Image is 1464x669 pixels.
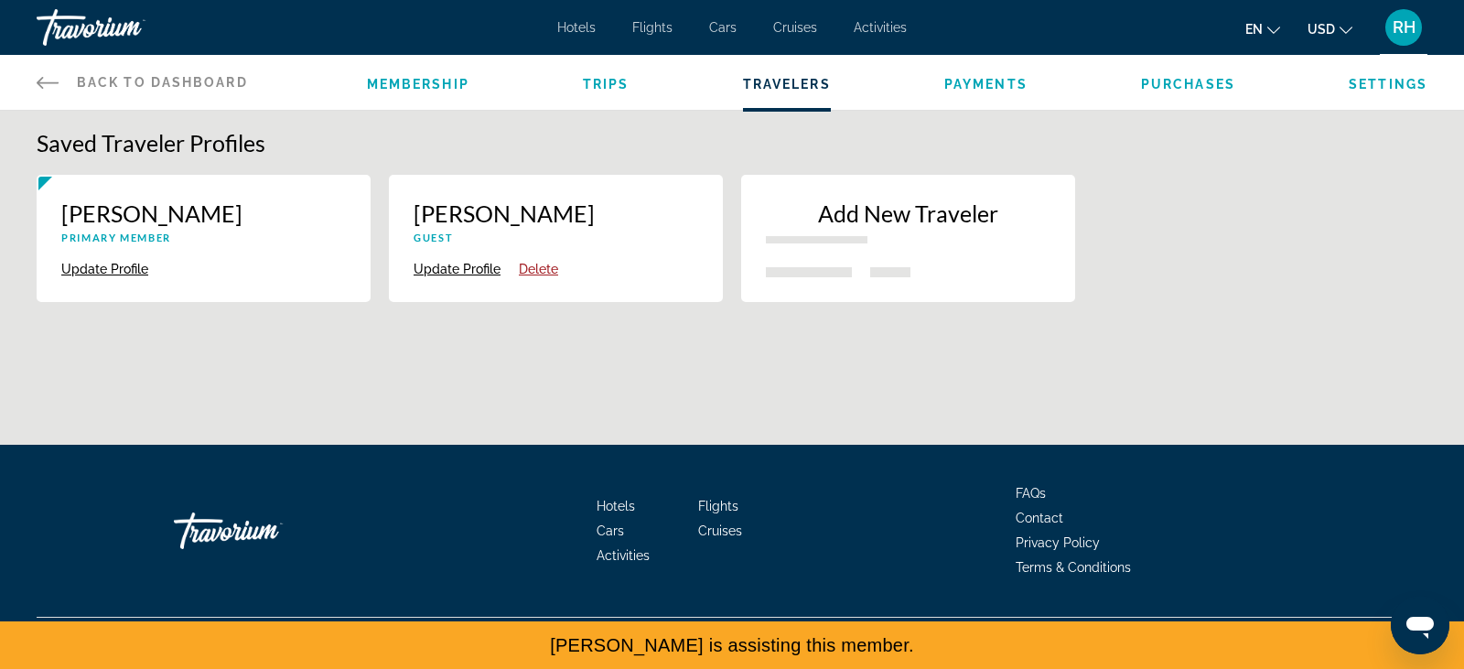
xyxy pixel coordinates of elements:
[1141,77,1235,92] a: Purchases
[519,261,558,277] button: Delete Profile {{ traveler.firstName }} {{ traveler.lastName }}
[1391,596,1449,654] iframe: Button to launch messaging window
[597,499,635,513] a: Hotels
[414,232,698,243] p: Guest
[37,129,1427,156] h1: Saved Traveler Profiles
[37,4,220,51] a: Travorium
[61,261,148,277] button: Update Profile {{ traveler.firstName }} {{ traveler.lastName }}
[77,75,248,90] span: Back to Dashboard
[1308,16,1352,42] button: Change currency
[698,523,742,538] a: Cruises
[1016,511,1063,525] a: Contact
[1380,8,1427,47] button: User Menu
[174,503,357,558] a: Travorium
[766,200,1050,227] p: Add New Traveler
[583,77,630,92] a: Trips
[37,55,248,110] a: Back to Dashboard
[597,548,650,563] a: Activities
[414,261,501,277] button: Update Profile {{ traveler.firstName }} {{ traveler.lastName }}
[1349,77,1427,92] a: Settings
[61,232,346,243] p: Primary Member
[1245,16,1280,42] button: Change language
[698,499,738,513] a: Flights
[1016,486,1046,501] a: FAQs
[944,77,1028,92] a: Payments
[1245,22,1263,37] span: en
[741,175,1075,302] button: New traveler
[1393,18,1416,37] span: RH
[632,20,673,35] a: Flights
[773,20,817,35] a: Cruises
[557,20,596,35] a: Hotels
[597,523,624,538] a: Cars
[1016,535,1100,550] a: Privacy Policy
[550,635,914,655] span: [PERSON_NAME] is assisting this member.
[414,200,698,227] p: [PERSON_NAME]
[743,77,831,92] a: Travelers
[367,77,469,92] a: Membership
[854,20,907,35] a: Activities
[1016,560,1131,575] a: Terms & Conditions
[709,20,737,35] a: Cars
[61,200,346,227] p: [PERSON_NAME]
[1308,22,1335,37] span: USD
